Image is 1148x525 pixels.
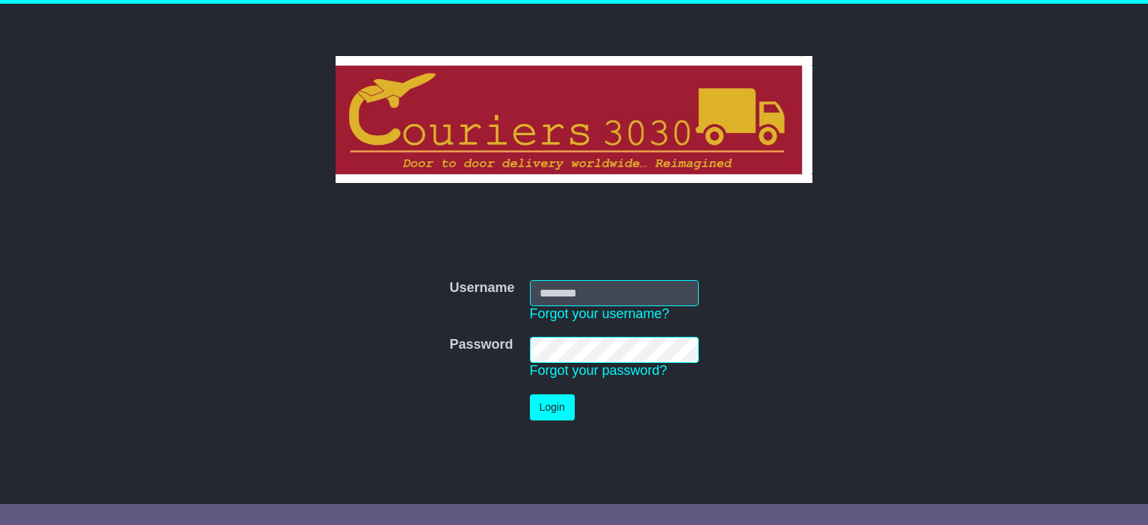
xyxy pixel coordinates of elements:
[530,394,575,420] button: Login
[449,337,513,353] label: Password
[530,306,670,321] a: Forgot your username?
[449,280,514,296] label: Username
[336,56,813,183] img: Couriers 3030
[530,363,667,378] a: Forgot your password?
